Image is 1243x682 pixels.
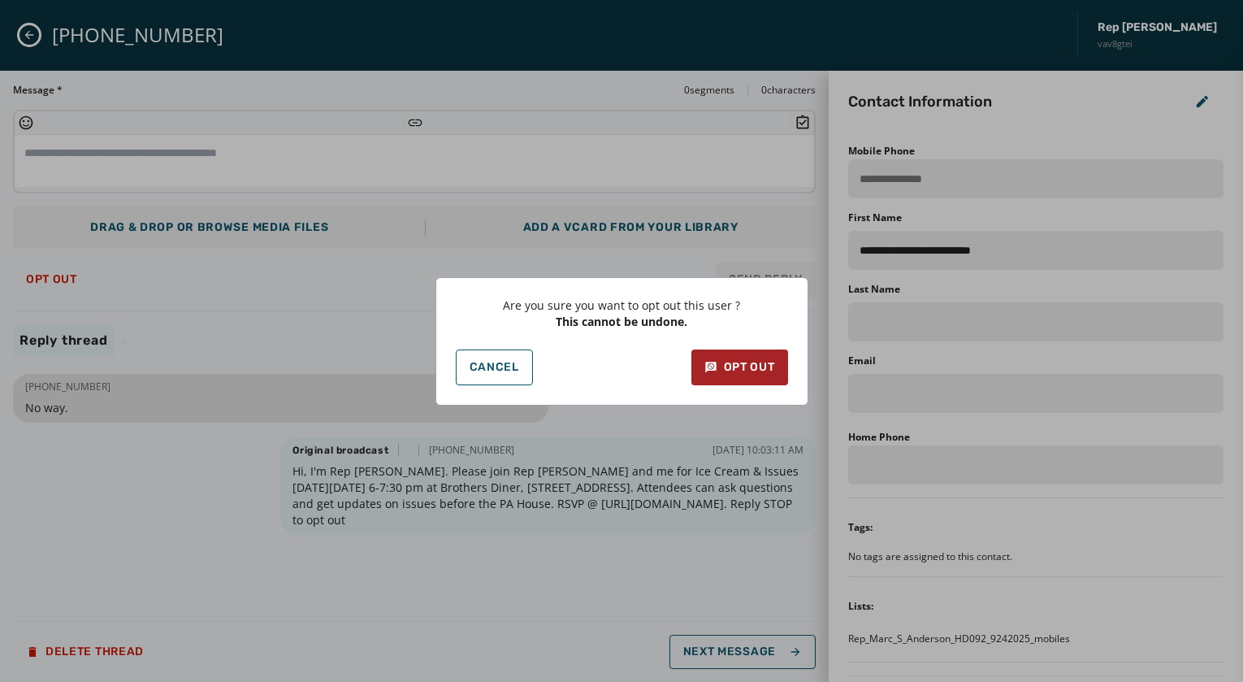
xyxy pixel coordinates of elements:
[503,298,740,314] p: Are you sure you want to opt out this user ?
[691,350,788,385] button: Opt Out
[704,359,775,376] div: Opt Out
[556,314,687,330] p: This cannot be undone.
[456,350,533,385] button: Cancel
[470,361,519,374] span: Cancel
